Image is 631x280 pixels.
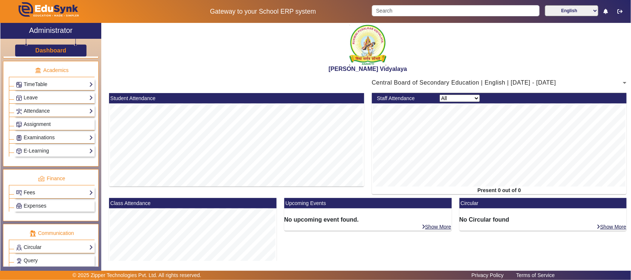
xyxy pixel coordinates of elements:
[35,47,67,54] a: Dashboard
[468,270,508,280] a: Privacy Policy
[30,230,36,237] img: communication.png
[24,121,51,127] span: Assignment
[16,258,22,264] img: Support-tickets.png
[459,198,627,208] mat-card-header: Circular
[16,203,22,209] img: Payroll.png
[162,8,364,16] h5: Gateway to your School ERP system
[284,198,452,208] mat-card-header: Upcoming Events
[0,23,101,39] a: Administrator
[16,120,93,129] a: Assignment
[24,203,46,209] span: Expenses
[16,122,22,127] img: Assignments.png
[421,223,452,230] a: Show More
[459,216,627,223] h6: No Circular found
[109,93,364,103] mat-card-header: Student Attendance
[513,270,559,280] a: Terms of Service
[372,5,539,16] input: Search
[29,26,72,35] h2: Administrator
[373,95,435,102] div: Staff Attendance
[105,65,631,72] h2: [PERSON_NAME] Vidyalaya
[9,66,95,74] p: Academics
[372,187,627,194] div: Present 0 out of 0
[38,175,45,182] img: finance.png
[24,257,38,263] span: Query
[72,272,201,279] p: © 2025 Zipper Technologies Pvt. Ltd. All rights reserved.
[284,216,452,223] h6: No upcoming event found.
[16,256,93,265] a: Query
[9,175,95,182] p: Finance
[109,198,277,208] mat-card-header: Class Attendance
[16,202,93,210] a: Expenses
[372,79,556,86] span: Central Board of Secondary Education | English | [DATE] - [DATE]
[349,25,386,65] img: 1f9ccde3-ca7c-4581-b515-4fcda2067381
[597,223,627,230] a: Show More
[9,229,95,237] p: Communication
[35,67,41,74] img: academic.png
